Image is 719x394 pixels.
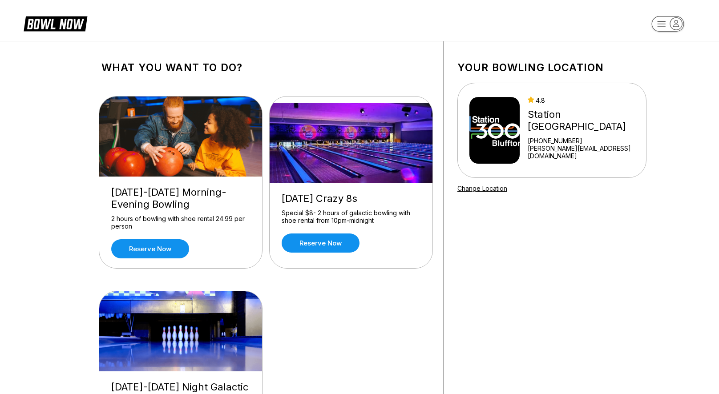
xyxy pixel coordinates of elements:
a: Change Location [457,185,507,192]
img: Station 300 Bluffton [469,97,520,164]
img: Friday-Saturday Night Galactic Bowling [99,291,263,371]
div: [DATE] Crazy 8s [282,193,420,205]
h1: What you want to do? [101,61,430,74]
div: 2 hours of bowling with shoe rental 24.99 per person [111,215,250,230]
div: Station [GEOGRAPHIC_DATA] [528,109,642,133]
img: Friday-Sunday Morning-Evening Bowling [99,96,263,177]
a: [PERSON_NAME][EMAIL_ADDRESS][DOMAIN_NAME] [528,145,642,160]
div: [PHONE_NUMBER] [528,137,642,145]
div: Special $8- 2 hours of galactic bowling with shoe rental from 10pm-midnight [282,209,420,225]
img: Thursday Crazy 8s [270,103,433,183]
a: Reserve now [282,233,359,253]
div: 4.8 [528,96,642,104]
h1: Your bowling location [457,61,646,74]
a: Reserve now [111,239,189,258]
div: [DATE]-[DATE] Morning-Evening Bowling [111,186,250,210]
